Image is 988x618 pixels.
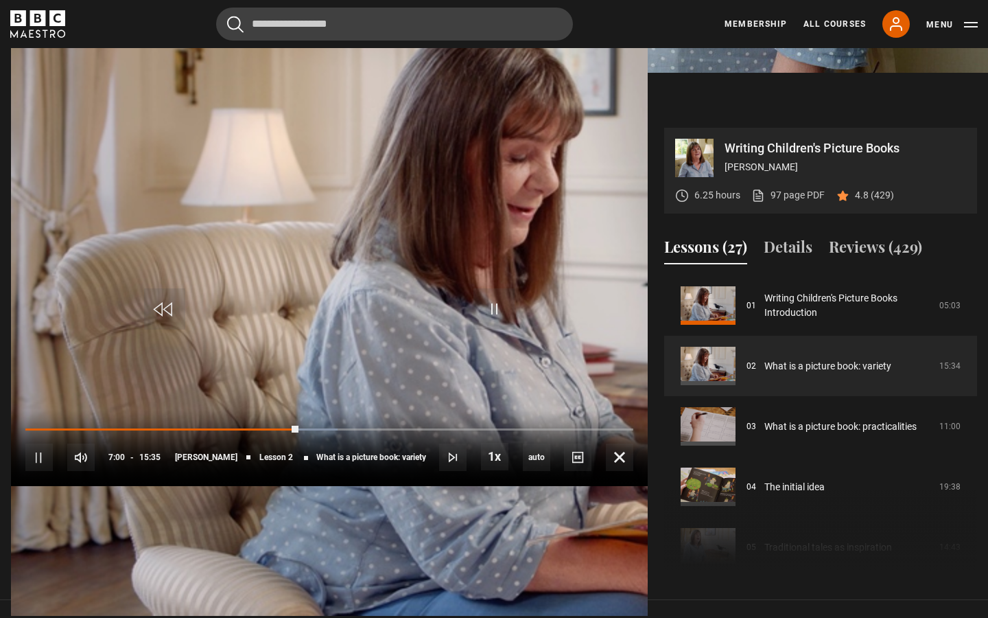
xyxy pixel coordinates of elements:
[764,236,812,264] button: Details
[764,480,825,494] a: The initial idea
[725,142,966,154] p: Writing Children's Picture Books
[751,188,825,203] a: 97 page PDF
[67,444,95,471] button: Mute
[11,128,648,486] video-js: Video Player
[803,18,866,30] a: All Courses
[564,444,591,471] button: Captions
[523,444,550,471] span: auto
[606,444,633,471] button: Fullscreen
[664,236,747,264] button: Lessons (27)
[725,160,966,174] p: [PERSON_NAME]
[25,428,633,431] div: Progress Bar
[725,18,787,30] a: Membership
[926,18,978,32] button: Toggle navigation
[764,359,891,374] a: What is a picture book: variety
[523,444,550,471] div: Current quality: 1080p
[764,420,917,434] a: What is a picture book: practicalities
[829,236,922,264] button: Reviews (429)
[764,291,931,320] a: Writing Children's Picture Books Introduction
[694,188,740,203] p: 6.25 hours
[481,443,508,470] button: Playback Rate
[227,16,244,33] button: Submit the search query
[216,8,573,41] input: Search
[139,445,161,470] span: 15:35
[130,453,134,462] span: -
[108,445,125,470] span: 7:00
[439,444,467,471] button: Next Lesson
[316,453,426,461] span: What is a picture book: variety
[10,10,65,38] svg: BBC Maestro
[855,188,894,203] p: 4.8 (429)
[259,453,293,461] span: Lesson 2
[25,444,53,471] button: Pause
[175,453,237,461] span: [PERSON_NAME]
